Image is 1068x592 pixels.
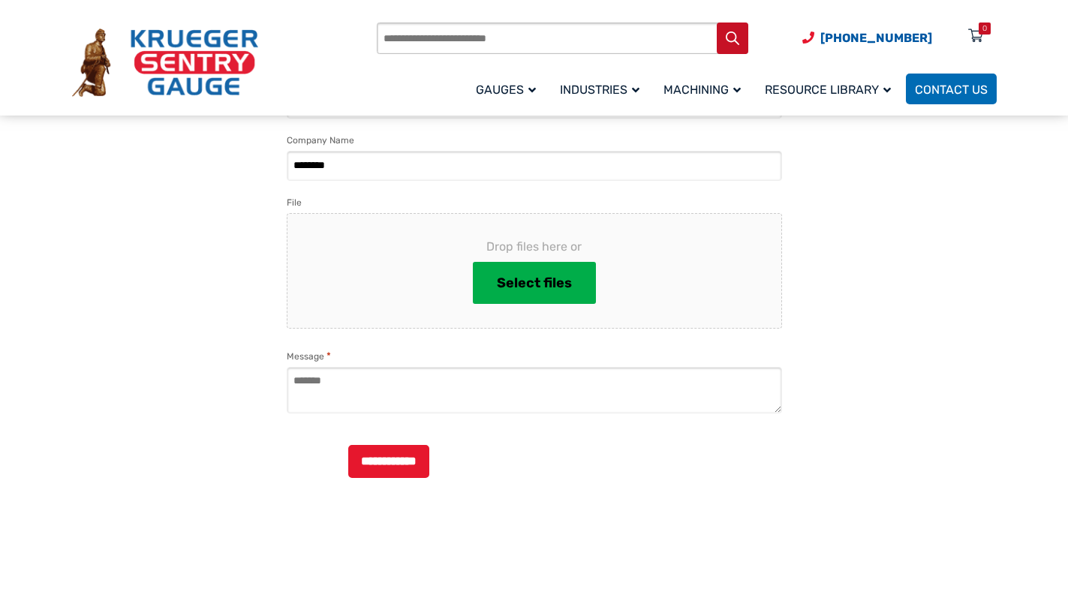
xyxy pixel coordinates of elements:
span: Contact Us [915,83,988,97]
span: Gauges [476,83,536,97]
label: File [287,195,302,210]
div: 0 [982,23,987,35]
a: Resource Library [756,71,906,107]
span: Machining [663,83,741,97]
a: Machining [654,71,756,107]
label: Message [287,349,331,364]
span: Industries [560,83,639,97]
img: Krueger Sentry Gauge [72,29,258,98]
span: [PHONE_NUMBER] [820,31,932,45]
a: Contact Us [906,74,997,104]
label: Company Name [287,133,354,148]
a: Gauges [467,71,551,107]
button: select files, file [473,262,596,304]
span: Resource Library [765,83,891,97]
a: Industries [551,71,654,107]
a: Phone Number (920) 434-8860 [802,29,932,47]
span: Drop files here or [311,238,757,256]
